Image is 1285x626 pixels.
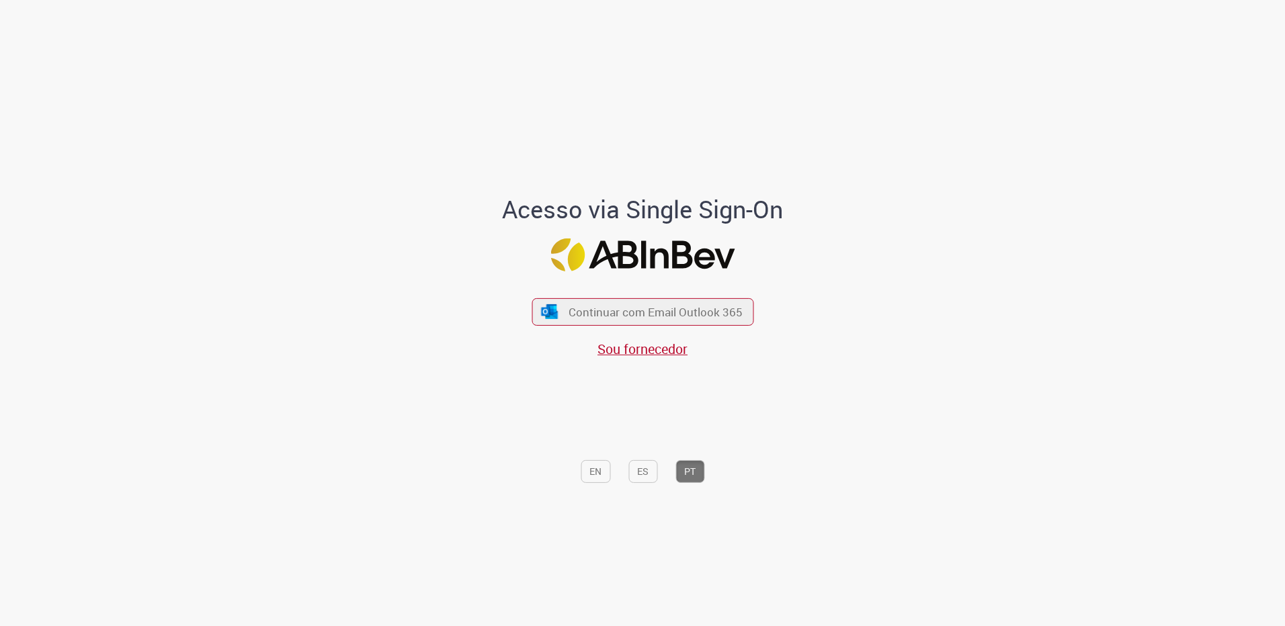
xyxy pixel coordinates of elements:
img: ícone Azure/Microsoft 360 [540,304,559,318]
span: Continuar com Email Outlook 365 [569,304,743,320]
img: Logo ABInBev [550,238,735,271]
button: ícone Azure/Microsoft 360 Continuar com Email Outlook 365 [532,298,753,326]
h1: Acesso via Single Sign-On [456,196,829,223]
button: ES [628,460,657,483]
a: Sou fornecedor [597,340,688,358]
button: PT [675,460,704,483]
button: EN [581,460,610,483]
